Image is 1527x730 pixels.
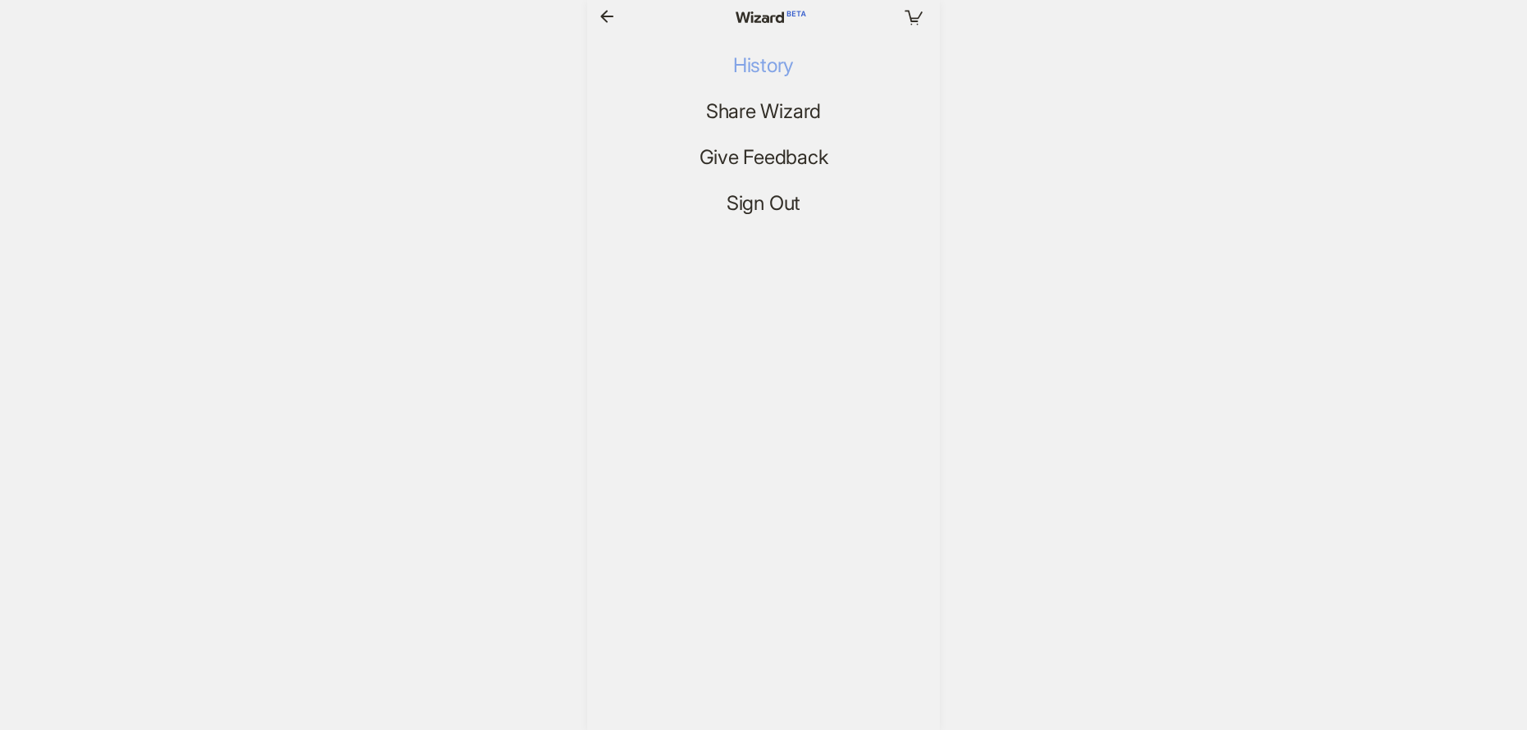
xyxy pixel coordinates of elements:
span: Give Feedback [700,146,828,170]
button: Sign Out [713,190,814,217]
button: History [720,52,807,79]
span: History [733,54,794,78]
span: Share Wizard [706,100,821,124]
span: Sign Out [727,192,800,216]
button: Share Wizard [693,98,834,125]
a: Give Feedback [686,144,841,171]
